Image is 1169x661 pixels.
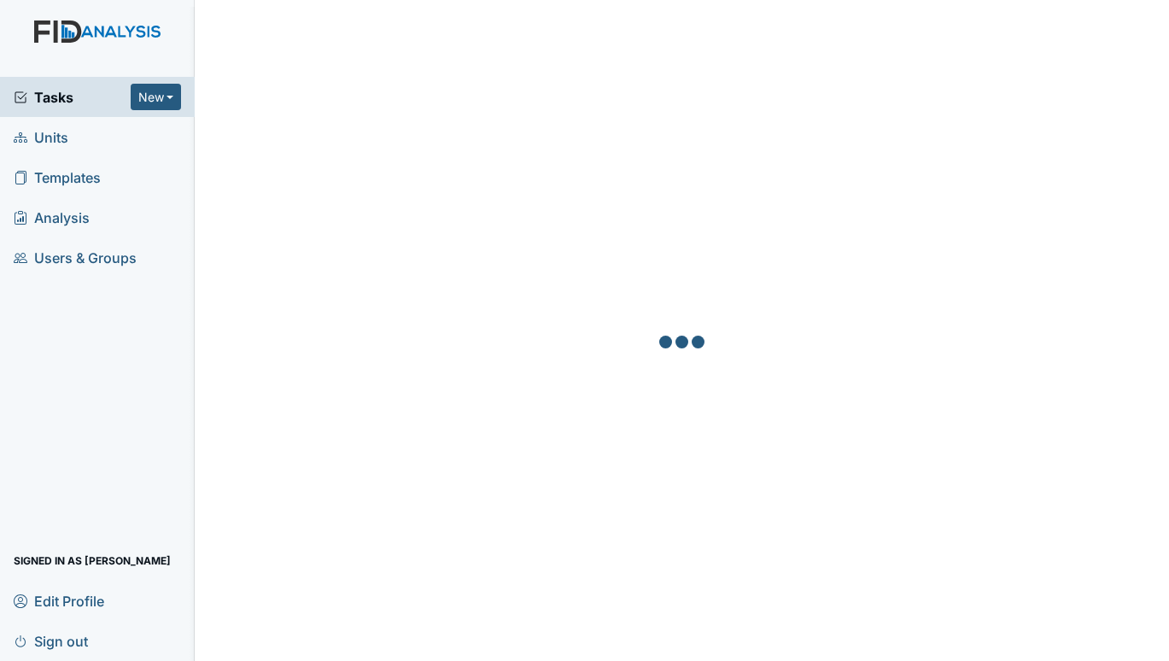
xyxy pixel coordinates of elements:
span: Edit Profile [14,588,104,614]
button: New [131,84,182,110]
a: Tasks [14,87,131,108]
span: Templates [14,164,101,190]
span: Analysis [14,204,90,231]
span: Signed in as [PERSON_NAME] [14,547,171,574]
span: Sign out [14,628,88,654]
span: Units [14,124,68,150]
span: Users & Groups [14,244,137,271]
